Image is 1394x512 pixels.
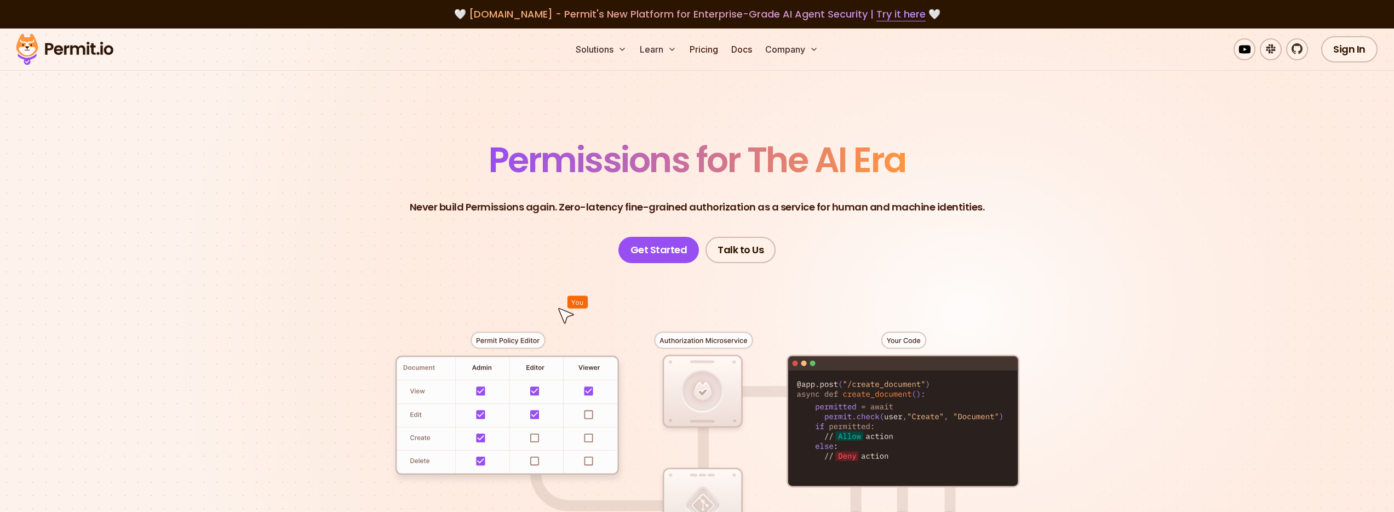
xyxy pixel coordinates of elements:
button: Company [761,38,823,60]
span: [DOMAIN_NAME] - Permit's New Platform for Enterprise-Grade AI Agent Security | [469,7,926,21]
span: Permissions for The AI Era [489,135,906,184]
a: Docs [727,38,756,60]
a: Pricing [685,38,722,60]
a: Try it here [876,7,926,21]
button: Learn [635,38,681,60]
p: Never build Permissions again. Zero-latency fine-grained authorization as a service for human and... [410,200,985,215]
a: Get Started [618,237,699,263]
img: Permit logo [11,31,118,68]
a: Sign In [1321,36,1378,62]
div: 🤍 🤍 [26,7,1368,22]
a: Talk to Us [705,237,776,263]
button: Solutions [571,38,631,60]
